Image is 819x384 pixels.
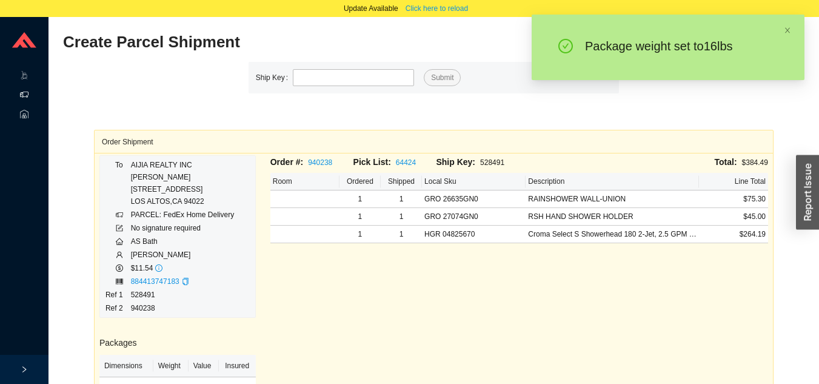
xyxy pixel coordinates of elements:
[130,208,235,221] td: PARCEL: FedEx Home Delivery
[99,336,256,350] h3: Packages
[353,157,391,167] span: Pick List:
[558,39,573,56] span: check-circle
[436,155,519,169] div: 528491
[116,264,123,272] span: dollar
[528,193,696,205] div: RAINSHOWER WALL-UNION
[422,173,526,190] th: Local Sku
[699,173,768,190] th: Line Total
[381,208,422,226] td: 1
[130,261,235,275] td: $11.54
[699,226,768,243] td: $264.19
[116,278,123,285] span: barcode
[99,355,153,377] th: Dimensions
[270,173,339,190] th: Room
[526,173,698,190] th: Description
[396,158,416,167] a: 64424
[519,155,768,169] div: $384.49
[422,226,526,243] td: HGR 04825670
[339,226,381,243] td: 1
[130,248,235,261] td: [PERSON_NAME]
[130,301,235,315] td: 940238
[102,130,766,153] div: Order Shipment
[339,190,381,208] td: 1
[105,158,130,208] td: To
[528,228,696,240] div: Croma Select S Showerhead 180 2-Jet, 2.5 GPM in Matte Black
[699,190,768,208] td: $75.30
[406,2,468,15] span: Click here to reload
[256,69,293,86] label: Ship Key
[784,27,791,34] span: close
[381,226,422,243] td: 1
[381,190,422,208] td: 1
[189,355,219,377] th: Value
[422,208,526,226] td: GRO 27074GN0
[131,277,179,286] a: 884413747183
[424,69,461,86] button: Submit
[422,190,526,208] td: GRO 26635GN0
[339,208,381,226] td: 1
[270,157,303,167] span: Order #:
[381,173,422,190] th: Shipped
[182,275,189,288] div: Copy
[528,211,696,223] div: RSH HAND SHOWER HOLDER
[63,32,619,53] h2: Create Parcel Shipment
[21,366,28,373] span: right
[699,208,768,226] td: $45.00
[131,159,235,207] div: AIJIA REALTY INC [PERSON_NAME] [STREET_ADDRESS] LOS ALTOS , CA 94022
[182,278,189,285] span: copy
[155,264,162,272] span: info-circle
[105,288,130,301] td: Ref 1
[116,238,123,245] span: home
[715,157,737,167] span: Total:
[116,251,123,258] span: user
[130,235,235,248] td: AS Bath
[219,355,256,377] th: Insured
[130,221,235,235] td: No signature required
[308,158,332,167] a: 940238
[105,301,130,315] td: Ref 2
[339,173,381,190] th: Ordered
[116,224,123,232] span: form
[585,39,766,53] div: Package weight set to 16 lb s
[130,288,235,301] td: 528491
[436,157,475,167] span: Ship Key:
[153,355,189,377] th: Weight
